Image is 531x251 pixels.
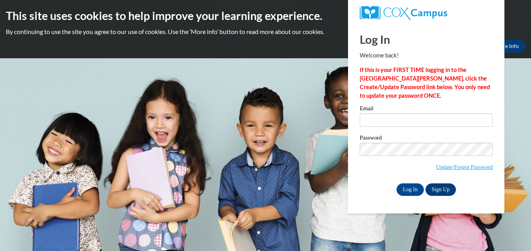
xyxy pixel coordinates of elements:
[436,164,493,170] a: Update/Forgot Password
[425,183,456,196] a: Sign Up
[360,66,490,99] strong: If this is your FIRST TIME logging in to the [GEOGRAPHIC_DATA][PERSON_NAME], click the Create/Upd...
[360,6,447,20] img: COX Campus
[360,51,493,60] p: Welcome back!
[396,183,424,196] input: Log In
[6,8,525,23] h2: This site uses cookies to help improve your learning experience.
[360,6,493,20] a: COX Campus
[360,106,493,113] label: Email
[360,31,493,47] h1: Log In
[360,135,493,143] label: Password
[6,27,525,36] p: By continuing to use the site you agree to our use of cookies. Use the ‘More info’ button to read...
[488,40,525,52] a: More Info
